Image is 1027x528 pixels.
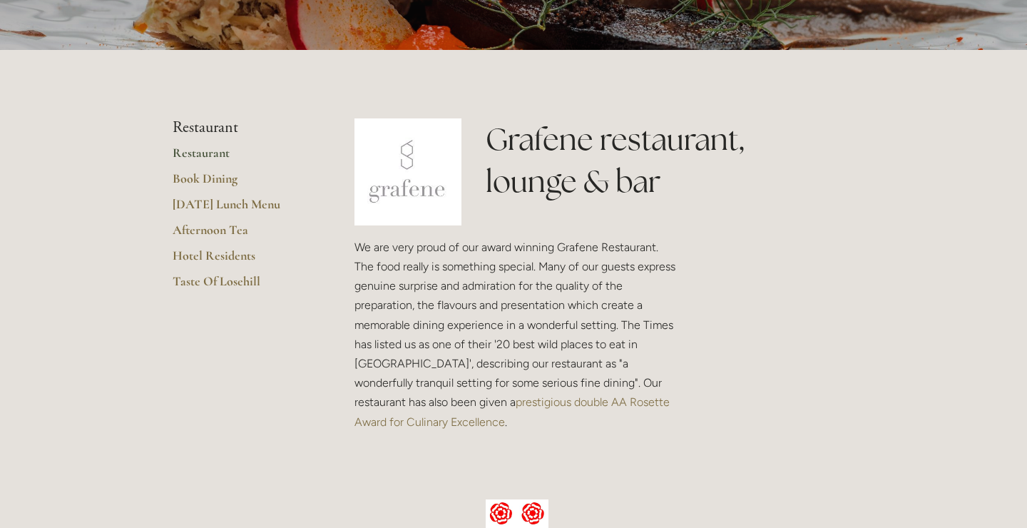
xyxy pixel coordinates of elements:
[486,118,854,203] h1: Grafene restaurant, lounge & bar
[173,248,309,273] a: Hotel Residents
[354,395,673,428] a: prestigious double AA Rosette Award for Culinary Excellence
[354,118,461,225] img: grafene.jpg
[173,145,309,171] a: Restaurant
[173,171,309,196] a: Book Dining
[354,238,680,432] p: We are very proud of our award winning Grafene Restaurant. The food really is something special. ...
[173,222,309,248] a: Afternoon Tea
[173,196,309,222] a: [DATE] Lunch Menu
[173,118,309,137] li: Restaurant
[173,273,309,299] a: Taste Of Losehill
